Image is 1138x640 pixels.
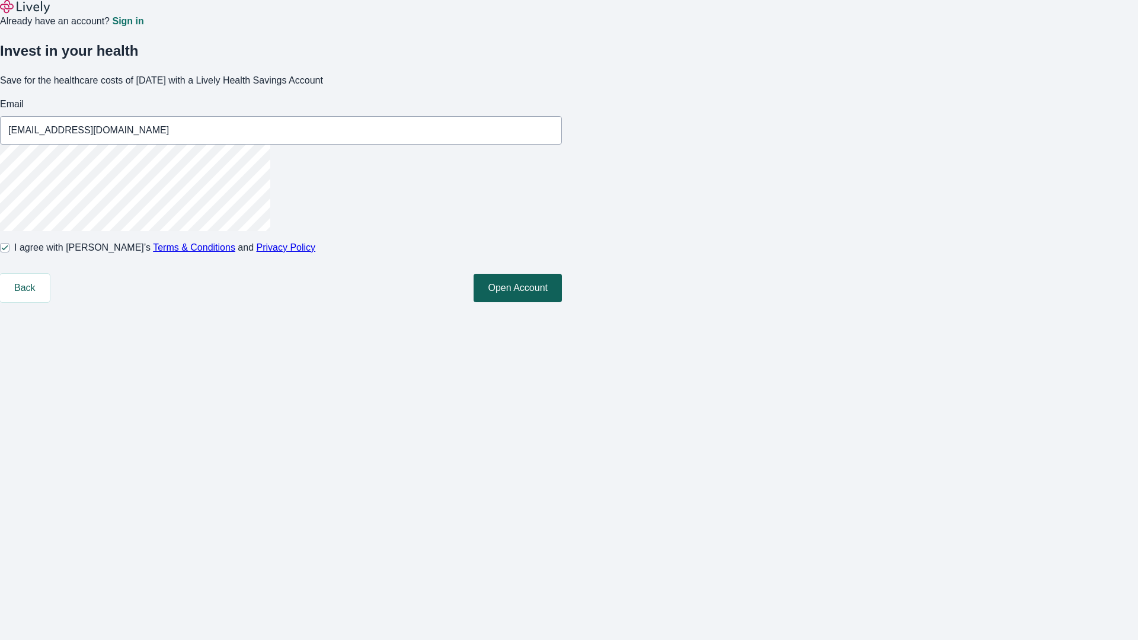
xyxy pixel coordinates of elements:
[153,242,235,252] a: Terms & Conditions
[474,274,562,302] button: Open Account
[14,241,315,255] span: I agree with [PERSON_NAME]’s and
[257,242,316,252] a: Privacy Policy
[112,17,143,26] a: Sign in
